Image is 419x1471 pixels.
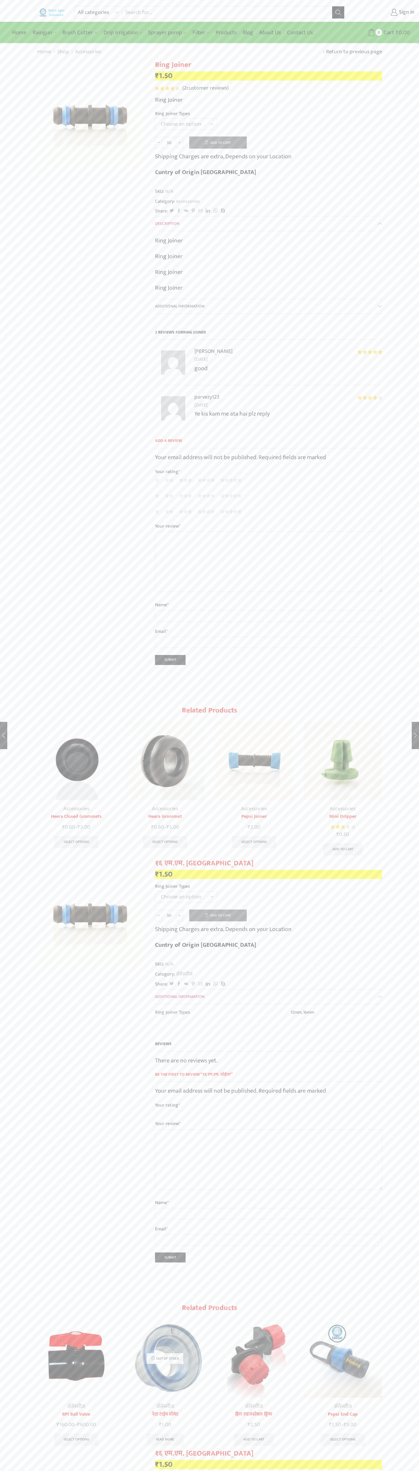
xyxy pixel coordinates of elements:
[351,27,410,38] a: 0 Cart ₹0.00
[155,252,382,261] p: Ring Joiner
[54,836,98,848] a: Select options for “Heera Closed Grommets”
[62,823,75,832] bdi: 0.80
[179,477,192,483] a: 3 of 5 stars
[155,438,382,448] span: Add a review
[122,719,208,852] div: 2 / 10
[143,836,187,848] a: Select options for “Heera Grommet”
[376,29,382,35] span: 0
[182,84,229,92] a: (2customer reviews)
[164,961,173,968] span: N/A
[330,804,356,813] a: Accessories
[155,601,382,609] label: Name
[155,961,382,968] span: SKU:
[57,48,69,56] a: Shop
[241,804,267,813] a: Accessories
[155,522,382,530] label: Your review
[122,1316,208,1449] div: 2 / 10
[155,1041,382,1051] h2: Reviews
[155,208,168,215] span: Share:
[77,1420,80,1429] span: ₹
[155,95,382,105] p: Ring Joiner
[304,1421,382,1429] span: –
[155,868,173,880] bdi: 1.50
[155,216,382,231] a: Description
[57,1420,74,1429] bdi: 160.00
[155,1120,382,1128] label: Your review
[344,1420,356,1429] bdi: 5.00
[155,236,382,245] p: Ring Joiner
[126,722,205,800] img: Heera Grommet
[155,61,382,69] h1: Ring Joiner
[37,722,116,800] img: Heera Closed Grommets
[37,823,116,831] span: –
[198,508,215,515] a: 4 of 5 stars
[155,452,326,462] span: Your email address will not be published. Required fields are marked
[234,1433,274,1446] a: Add to cart: “हिरा एडजस्टेबल ड्रिपर”
[37,813,116,820] a: Heera Closed Grommets
[77,1420,96,1429] bdi: 600.00
[164,188,173,195] span: N/A
[165,477,173,483] a: 2 of 5 stars
[155,70,173,82] bdi: 1.50
[198,477,215,483] a: 4 of 5 stars
[284,25,316,40] a: Contact Us
[344,1420,346,1429] span: ₹
[358,350,382,354] span: Rated out of 5
[155,188,382,195] span: SKU:
[248,823,250,832] span: ₹
[175,197,200,205] a: Accessories
[145,25,189,40] a: Sprayer pump
[332,6,344,18] button: Search button
[162,910,176,921] input: Product quantity
[248,823,260,832] bdi: 2.00
[358,396,382,400] div: Rated 4 out of 5
[190,25,213,40] a: Filter
[155,86,177,90] span: Rated out of 5 based on customer ratings
[162,137,176,148] input: Product quantity
[182,704,237,716] span: Related products
[63,804,89,813] a: Accessories
[215,813,293,820] a: Pepsi Joiner
[321,1433,365,1446] a: Select options for “Pepsi End Cap”
[155,1086,326,1096] span: Your email address will not be published. Required fields are marked
[194,401,382,409] time: [DATE]
[155,329,382,340] h2: 2 reviews for
[155,1009,291,1021] th: Ring Joiner Types
[155,167,256,177] b: Cuntry of Origin [GEOGRAPHIC_DATA]
[33,1316,119,1449] div: 1 / 10
[331,824,355,830] div: Rated 3.25 out of 5
[147,1353,183,1364] p: Out of stock
[323,843,363,855] a: Add to cart: “Mini Dripper”
[215,1319,293,1398] img: Heera Adjustable Dripper
[78,823,80,832] span: ₹
[155,220,179,227] span: Description
[326,48,382,56] a: Return to previous page
[155,1252,186,1262] input: Submit
[155,993,204,1000] span: Additional information
[382,28,394,37] span: Cart
[155,1199,382,1207] label: Name
[59,25,100,40] a: Brush Cutter
[194,347,233,356] strong: [PERSON_NAME]
[151,823,154,832] span: ₹
[256,25,284,40] a: About Us
[155,1056,382,1065] p: There are no reviews yet.
[211,719,297,852] div: 3 / 10
[155,299,382,314] a: Additional information
[213,25,240,40] a: Products
[155,655,186,665] input: Submit
[220,508,242,515] a: 5 of 5 stars
[194,393,219,401] strong: parvezy123
[155,468,382,475] label: Your rating
[396,28,399,37] span: ₹
[179,508,192,515] a: 3 of 5 stars
[304,1319,382,1398] img: Pepsi End Cap
[329,1420,332,1429] span: ₹
[175,970,193,978] a: अ‍ॅसेसरीज
[101,25,145,40] a: Drip Irrigation
[354,7,414,18] a: Sign in
[198,492,215,499] a: 4 of 5 stars
[300,719,386,859] div: 4 / 10
[331,824,347,830] span: Rated out of 5
[167,823,169,832] span: ₹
